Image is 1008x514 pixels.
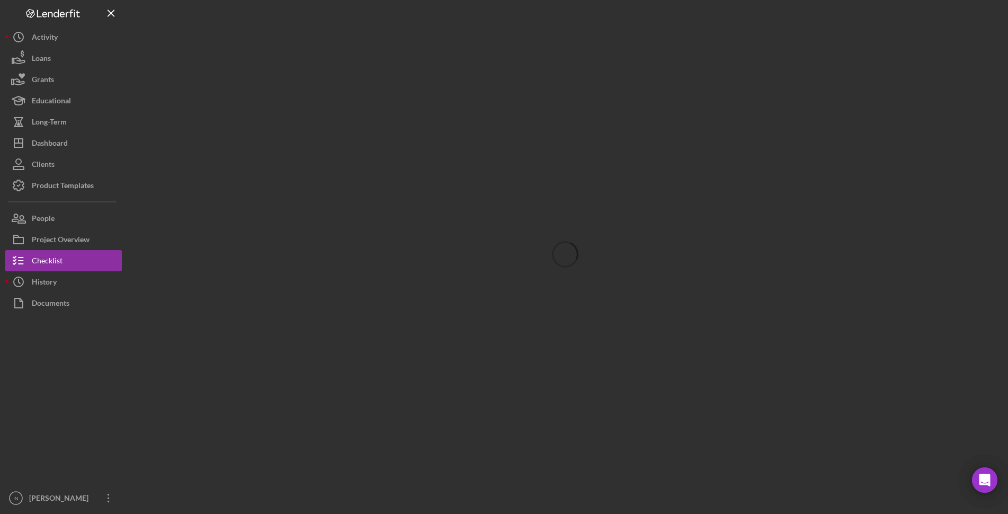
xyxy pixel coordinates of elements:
[32,250,63,274] div: Checklist
[13,495,19,501] text: IN
[32,48,51,72] div: Loans
[32,132,68,156] div: Dashboard
[5,175,122,196] button: Product Templates
[972,467,997,493] div: Open Intercom Messenger
[5,208,122,229] button: People
[32,293,69,316] div: Documents
[32,175,94,199] div: Product Templates
[32,26,58,50] div: Activity
[5,250,122,271] button: Checklist
[5,111,122,132] button: Long-Term
[5,69,122,90] button: Grants
[32,271,57,295] div: History
[5,293,122,314] button: Documents
[26,488,95,511] div: [PERSON_NAME]
[5,488,122,509] button: IN[PERSON_NAME]
[5,48,122,69] button: Loans
[32,111,67,135] div: Long-Term
[5,26,122,48] button: Activity
[32,154,55,178] div: Clients
[32,208,55,232] div: People
[5,271,122,293] button: History
[5,229,122,250] button: Project Overview
[5,132,122,154] button: Dashboard
[32,90,71,114] div: Educational
[5,154,122,175] button: Clients
[5,90,122,111] button: Educational
[32,229,90,253] div: Project Overview
[32,69,54,93] div: Grants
